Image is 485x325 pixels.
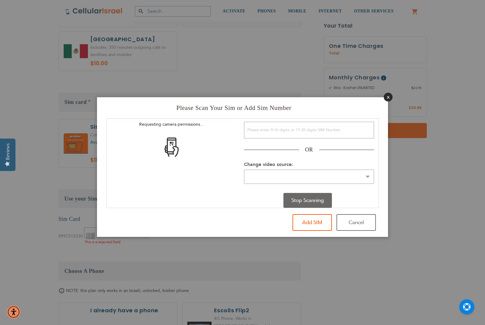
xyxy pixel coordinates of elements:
div: Reviews [5,143,11,160]
button: Add SIM [293,214,332,231]
div: Requesting camera permissions... [108,120,235,129]
h2: Please Scan Your Sim or Add Sim Number [106,97,362,112]
span: Cancel [349,219,364,226]
input: Please enter 9-10 digits or 17-20 digits SIM Number. [244,122,374,138]
h2: OR [299,146,319,154]
img: Camera based scan [162,138,181,157]
label: Change video source: [244,161,293,168]
button: Stop Scanning [283,193,332,208]
div: Accessibility Menu [7,305,20,319]
button: Cancel [336,214,376,231]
